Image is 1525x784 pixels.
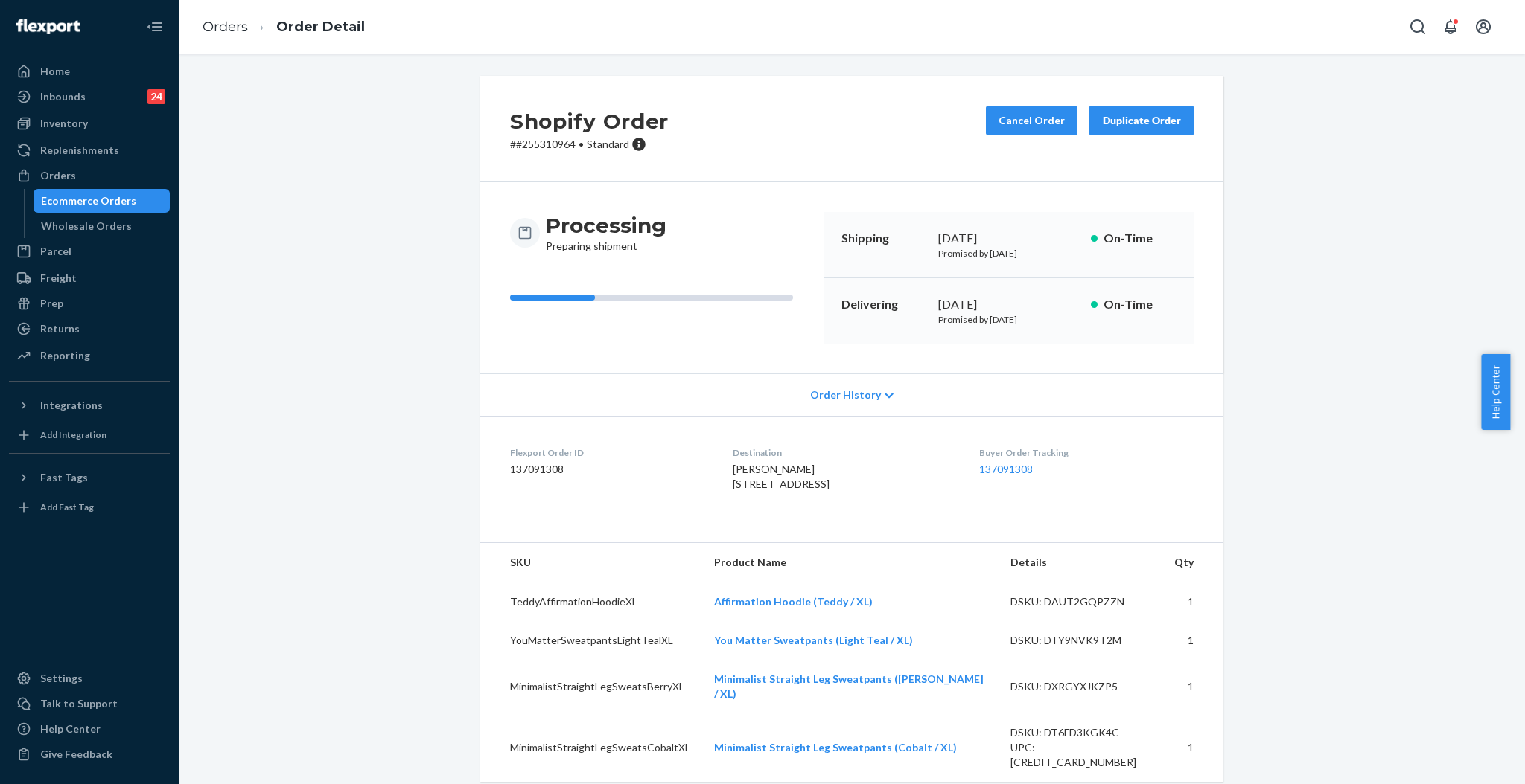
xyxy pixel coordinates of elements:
[1162,582,1223,622] td: 1
[1104,296,1176,313] p: On-Time
[16,19,80,34] img: Flexport logo
[9,742,170,766] button: Give Feedback
[40,348,90,363] div: Reporting
[979,463,1033,475] a: 137091308
[9,85,170,109] a: Inbounds24
[9,60,170,83] a: Home
[9,344,170,367] a: Reporting
[810,388,881,402] span: Order History
[938,313,1079,326] p: Promised by [DATE]
[1430,739,1510,777] iframe: Opens a widget where you can chat to one of our agents
[40,244,71,259] div: Parcel
[9,692,170,716] button: Talk to Support
[40,271,77,286] div: Freight
[40,470,88,485] div: Fast Tags
[1468,12,1498,42] button: Open account menu
[480,660,702,713] td: MinimalistStraightLegSweatsBerryXL
[714,672,984,700] a: Minimalist Straight Leg Sweatpants ([PERSON_NAME] / XL)
[40,321,80,336] div: Returns
[203,19,248,35] a: Orders
[1436,12,1465,42] button: Open notifications
[1089,106,1194,135] button: Duplicate Order
[1010,633,1150,648] div: DSKU: DTY9NVK9T2M
[587,138,629,150] span: Standard
[546,212,666,254] div: Preparing shipment
[938,247,1079,260] p: Promised by [DATE]
[9,317,170,341] a: Returns
[9,138,170,162] a: Replenishments
[480,543,702,582] th: SKU
[733,463,830,490] span: [PERSON_NAME] [STREET_ADDRESS]
[1010,725,1150,740] div: DSKU: DT6FD3KGK4C
[41,219,132,234] div: Wholesale Orders
[40,296,63,311] div: Prep
[34,189,171,213] a: Ecommerce Orders
[733,446,955,459] dt: Destination
[40,722,101,736] div: Help Center
[9,240,170,263] a: Parcel
[9,466,170,489] button: Fast Tags
[140,12,170,42] button: Close Navigation
[40,143,119,158] div: Replenishments
[1162,621,1223,660] td: 1
[938,230,1079,247] div: [DATE]
[1104,230,1176,247] p: On-Time
[9,292,170,315] a: Prep
[9,164,170,187] a: Orders
[40,747,112,762] div: Give Feedback
[9,666,170,690] a: Settings
[40,696,118,711] div: Talk to Support
[1481,354,1510,430] button: Help Center
[40,671,83,686] div: Settings
[979,446,1194,459] dt: Buyer Order Tracking
[40,428,106,441] div: Add Integration
[1162,543,1223,582] th: Qty
[40,501,94,513] div: Add Fast Tag
[1010,679,1150,694] div: DSKU: DXRGYXJKZP5
[191,5,377,49] ol: breadcrumbs
[9,266,170,290] a: Freight
[1010,740,1150,770] div: UPC: [CREDIT_CARD_NUMBER]
[510,462,709,477] dd: 137091308
[147,89,165,104] div: 24
[34,214,171,238] a: Wholesale Orders
[9,112,170,135] a: Inventory
[714,595,873,608] a: Affirmation Hoodie (Teddy / XL)
[276,19,365,35] a: Order Detail
[1010,594,1150,609] div: DSKU: DAUT2GQPZZN
[9,393,170,417] button: Integrations
[999,543,1162,582] th: Details
[938,296,1079,313] div: [DATE]
[579,138,584,150] span: •
[1403,12,1433,42] button: Open Search Box
[480,713,702,782] td: MinimalistStraightLegSweatsCobaltXL
[510,446,709,459] dt: Flexport Order ID
[480,621,702,660] td: YouMatterSweatpantsLightTealXL
[1162,713,1223,782] td: 1
[9,423,170,447] a: Add Integration
[546,212,666,239] h3: Processing
[841,296,926,313] p: Delivering
[480,582,702,622] td: TeddyAffirmationHoodieXL
[986,106,1077,135] button: Cancel Order
[1102,113,1181,128] div: Duplicate Order
[41,193,136,208] div: Ecommerce Orders
[40,89,86,104] div: Inbounds
[40,398,103,413] div: Integrations
[40,168,76,183] div: Orders
[841,230,926,247] p: Shipping
[40,116,88,131] div: Inventory
[510,106,669,137] h2: Shopify Order
[510,137,669,152] p: # #255310964
[702,543,999,582] th: Product Name
[714,741,957,754] a: Minimalist Straight Leg Sweatpants (Cobalt / XL)
[40,64,70,79] div: Home
[714,634,913,646] a: You Matter Sweatpants (Light Teal / XL)
[9,717,170,741] a: Help Center
[9,495,170,519] a: Add Fast Tag
[1162,660,1223,713] td: 1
